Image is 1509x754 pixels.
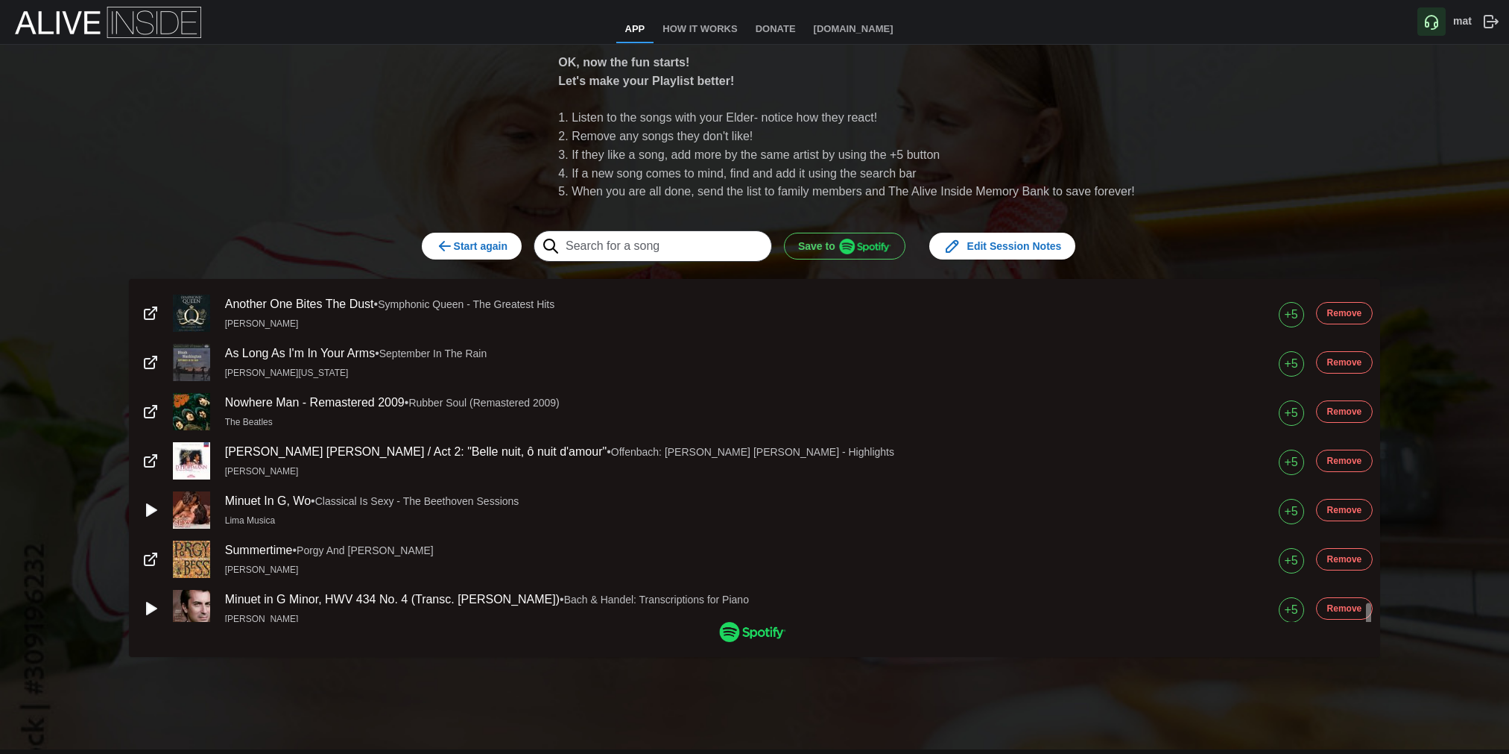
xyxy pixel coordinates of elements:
[534,230,772,262] input: Search for a song
[1279,548,1304,574] button: +5
[1316,548,1373,571] button: Remove
[1327,500,1362,521] span: Remove
[1327,598,1362,619] span: Remove
[173,344,210,381] img: album cover
[1327,549,1362,570] span: Remove
[225,415,537,430] a: The Beatles
[1316,400,1373,423] button: Remove
[225,563,440,577] div: [PERSON_NAME]
[1284,355,1297,374] div: +5
[1279,302,1304,327] button: +5
[798,233,891,259] span: Save to
[225,345,940,363] div: •
[225,494,311,507] a: Minuet In G, Wo
[225,514,440,528] div: Lima Musica
[225,298,374,310] a: Another One Bites The Dust
[173,295,210,332] img: album cover
[225,514,537,528] a: Lima Musica
[225,317,440,331] div: [PERSON_NAME]
[378,298,554,310] span: Symphonic Queen - The Greatest Hits
[1316,302,1373,324] button: Remove
[225,612,440,626] div: [PERSON_NAME]
[225,366,440,380] div: [PERSON_NAME][US_STATE]
[225,396,405,409] a: Nowhere Man - Remastered 2009
[719,622,786,642] img: Spotify_Logo_RGB_Green.9ff49e53.png
[225,541,940,560] div: •
[225,544,293,556] a: Summertime
[225,465,537,479] a: [PERSON_NAME]
[225,394,940,412] div: •
[572,128,753,146] span: Remove any songs they don't like!
[1316,450,1373,472] button: Remove
[379,348,487,359] span: September In The Rain
[1279,450,1304,475] button: +5
[558,56,734,87] b: OK, now the fun starts! Let's make your Playlist better!
[225,593,560,606] a: Minuet in G Minor, HWV 434 No. 4 (Transc. [PERSON_NAME])
[225,591,940,609] div: •
[225,492,940,511] div: •
[1279,499,1304,524] button: +5
[572,109,877,128] span: Listen to the songs with your Elder- notice how they react!
[173,590,210,627] img: album cover
[1279,597,1304,623] button: +5
[436,233,507,259] span: Start again
[422,233,522,260] button: Start again
[1453,15,1472,27] b: mat
[1284,306,1297,324] div: +5
[1279,400,1304,426] button: +5
[1327,352,1362,373] span: Remove
[225,612,537,626] a: [PERSON_NAME]
[173,442,210,480] img: album cover
[784,233,905,260] button: Save to
[572,165,917,183] span: If a new song comes to mind, find and add it using the search bar
[1327,450,1362,471] span: Remove
[1316,597,1373,620] button: Remove
[225,295,940,314] div: •
[1316,499,1373,521] button: Remove
[225,366,537,380] a: [PERSON_NAME][US_STATE]
[225,347,375,359] a: As Long As I'm In Your Arms
[1284,404,1297,423] div: +5
[839,239,891,254] img: Spotify_Logo_RGB_Green.9ff49e53.png
[173,491,210,529] img: album cover
[1316,351,1373,374] button: Remove
[173,393,210,430] img: album cover
[408,397,559,409] span: Rubber Soul (Remastered 2009)
[225,563,537,577] a: [PERSON_NAME]
[315,495,519,507] span: Classical Is Sexy - The Beethoven Sessions
[225,415,440,430] div: The Beatles
[225,443,940,462] div: •
[1284,503,1297,521] div: +5
[1284,552,1297,571] div: +5
[297,544,434,556] span: Porgy And [PERSON_NAME]
[943,233,1062,259] span: Edit Session Notes
[225,445,607,458] a: [PERSON_NAME] [PERSON_NAME] / Act 2: "Belle nuit, ô nuit d'amour"
[1327,401,1362,422] span: Remove
[15,7,201,38] img: Alive Inside Logo
[1279,351,1304,377] button: +5
[611,446,894,458] span: Offenbach: [PERSON_NAME] [PERSON_NAME] - Highlights
[225,465,440,479] div: [PERSON_NAME]
[173,541,210,578] img: album cover
[1327,303,1362,324] span: Remove
[225,317,537,331] a: [PERSON_NAME]
[1284,453,1297,472] div: +5
[564,594,749,606] span: Bach & Handel: Transcriptions for Piano
[572,146,940,165] span: If they like a song, add more by the same artist by using the +5 button
[572,183,1135,201] span: When you are all done, send the list to family members and The Alive Inside Memory Bank to save f...
[1284,601,1297,620] div: +5
[929,233,1076,260] button: Edit Session Notes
